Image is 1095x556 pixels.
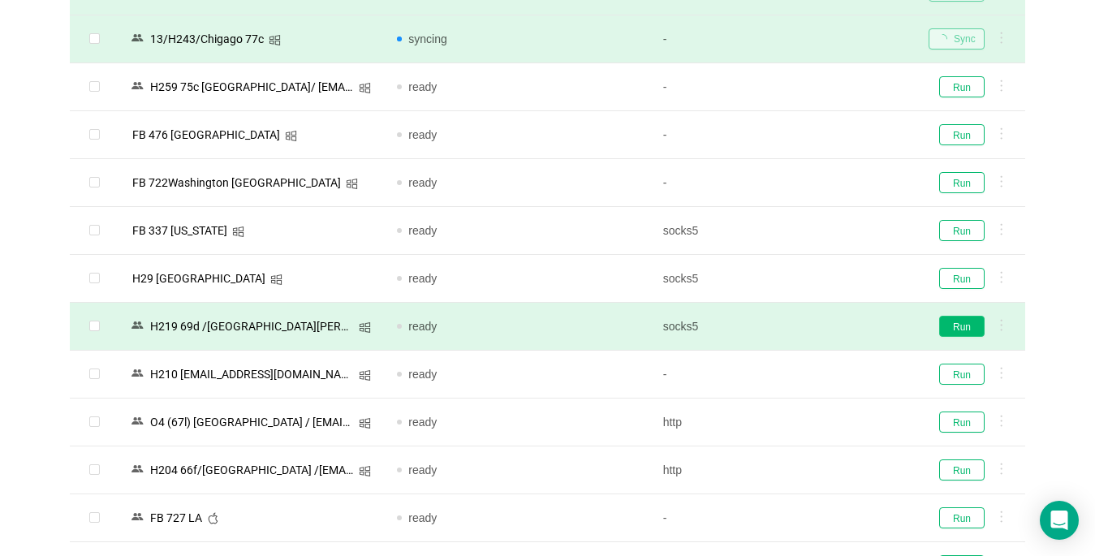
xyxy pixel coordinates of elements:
i: icon: windows [346,178,358,190]
button: Run [939,220,985,241]
td: - [650,494,916,542]
i: icon: windows [359,465,371,477]
button: Run [939,172,985,193]
i: icon: windows [285,130,297,142]
span: ready [408,320,437,333]
i: icon: apple [207,512,219,524]
div: FB 722Washington [GEOGRAPHIC_DATA] [127,172,346,193]
td: http [650,399,916,446]
button: Run [939,412,985,433]
button: Run [939,459,985,481]
button: Run [939,507,985,528]
div: FB 337 [US_STATE] [127,220,232,241]
div: FB 476 [GEOGRAPHIC_DATA] [127,124,285,145]
i: icon: windows [270,274,282,286]
i: icon: windows [359,82,371,94]
div: 13/Н243/Chigago 77c [145,28,269,50]
span: ready [408,176,437,189]
button: Run [939,364,985,385]
td: - [650,351,916,399]
td: - [650,111,916,159]
button: Run [939,316,985,337]
td: - [650,159,916,207]
i: icon: windows [359,417,371,429]
div: Н210 [EMAIL_ADDRESS][DOMAIN_NAME] [145,364,359,385]
span: ready [408,272,437,285]
span: ready [408,511,437,524]
td: http [650,446,916,494]
span: ready [408,463,437,476]
td: socks5 [650,255,916,303]
div: H29 [GEOGRAPHIC_DATA] [127,268,270,289]
td: socks5 [650,303,916,351]
td: - [650,63,916,111]
button: Run [939,76,985,97]
span: ready [408,80,437,93]
div: Open Intercom Messenger [1040,501,1079,540]
span: ready [408,128,437,141]
div: Н219 69d /[GEOGRAPHIC_DATA][PERSON_NAME]/ [EMAIL_ADDRESS][DOMAIN_NAME] [145,316,359,337]
button: Run [939,124,985,145]
i: icon: windows [359,369,371,381]
span: ready [408,224,437,237]
div: Н204 66f/[GEOGRAPHIC_DATA] /[EMAIL_ADDRESS][DOMAIN_NAME] [145,459,359,481]
div: Н259 75c [GEOGRAPHIC_DATA]/ [EMAIL_ADDRESS][DOMAIN_NAME] [145,76,359,97]
td: socks5 [650,207,916,255]
span: ready [408,416,437,429]
span: ready [408,368,437,381]
div: FB 727 LA [145,507,207,528]
button: Run [939,268,985,289]
i: icon: windows [232,226,244,238]
i: icon: windows [269,34,281,46]
td: - [650,15,916,63]
i: icon: windows [359,321,371,334]
div: O4 (67l) [GEOGRAPHIC_DATA] / [EMAIL_ADDRESS][DOMAIN_NAME] [145,412,359,433]
span: syncing [408,32,446,45]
